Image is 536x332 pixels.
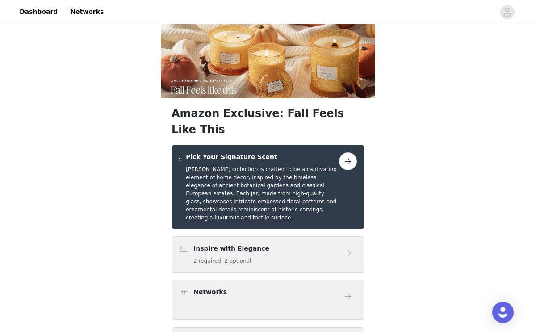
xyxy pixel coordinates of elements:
img: campaign image [161,11,375,98]
a: Networks [65,2,109,22]
h4: Networks [193,287,227,297]
h5: 2 required, 2 optional [193,257,269,265]
a: Dashboard [14,2,63,22]
h1: Amazon Exclusive: Fall Feels Like This [172,105,364,138]
div: Inspire with Elegance [172,236,364,273]
div: Networks [172,280,364,320]
div: Pick Your Signature Scent [172,145,364,229]
div: Open Intercom Messenger [492,302,514,323]
h5: [PERSON_NAME] collection is crafted to be a captivating element of home decor, inspired by the ti... [186,165,339,222]
h4: Pick Your Signature Scent [186,152,339,162]
div: avatar [503,5,511,19]
h4: Inspire with Elegance [193,244,269,253]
